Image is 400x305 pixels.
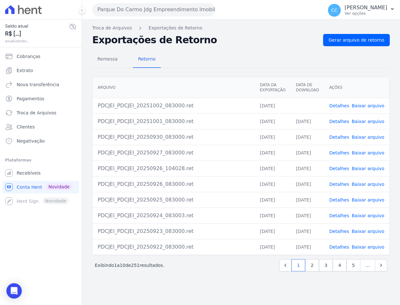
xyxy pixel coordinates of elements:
a: Detalhes [329,103,349,108]
a: Baixar arquivo [352,135,384,140]
td: [DATE] [255,98,290,113]
td: [DATE] [291,192,324,208]
th: Ações [324,77,389,98]
a: Baixar arquivo [352,244,384,250]
span: Remessa [94,53,121,65]
span: Gerar arquivo de retorno [329,37,384,43]
span: Nova transferência [17,81,59,88]
a: Detalhes [329,244,349,250]
span: atualizando... [5,38,69,44]
span: CC [331,8,338,12]
a: Baixar arquivo [352,229,384,234]
span: Saldo atual [5,23,69,29]
div: PDCJEI_PDCJEI_20250924_083003.ret [98,212,249,219]
a: Baixar arquivo [352,166,384,171]
nav: Breadcrumb [92,25,390,31]
button: Parque Do Carmo Jdg Empreendimento Imobiliario SPE LTDA [92,3,215,16]
span: R$ [...] [5,29,69,38]
a: Clientes [3,120,79,133]
span: 1 [114,263,117,268]
h2: Exportações de Retorno [92,36,318,45]
div: PDCJEI_PDCJEI_20250923_083000.ret [98,227,249,235]
p: Exibindo a de resultados. [95,262,164,268]
p: [PERSON_NAME] [345,4,387,11]
button: CC [PERSON_NAME] Ver opções [323,1,400,19]
span: Conta Hent [17,184,42,190]
span: … [360,259,375,271]
span: Negativação [17,138,45,144]
nav: Sidebar [5,50,77,208]
a: Troca de Arquivos [92,25,132,31]
span: Cobranças [17,53,40,60]
td: [DATE] [291,145,324,161]
a: Baixar arquivo [352,213,384,218]
a: Baixar arquivo [352,182,384,187]
td: [DATE] [291,176,324,192]
a: 2 [305,259,319,271]
span: Extrato [17,67,33,74]
a: Detalhes [329,150,349,155]
td: [DATE] [255,129,290,145]
div: Plataformas [5,156,77,164]
th: Arquivo [93,77,255,98]
div: PDCJEI_PDCJEI_20250922_083000.ret [98,243,249,251]
div: PDCJEI_PDCJEI_20250926_083000.ret [98,180,249,188]
a: Pagamentos [3,92,79,105]
a: Detalhes [329,182,349,187]
span: Troca de Arquivos [17,110,56,116]
td: [DATE] [255,161,290,176]
p: Ver opções [345,11,387,16]
div: PDCJEI_PDCJEI_20250926_104028.ret [98,165,249,172]
a: Remessa [92,51,123,68]
span: Retorno [134,53,159,65]
a: Detalhes [329,213,349,218]
th: Data de Download [291,77,324,98]
a: Troca de Arquivos [3,106,79,119]
div: Open Intercom Messenger [6,283,22,299]
a: Detalhes [329,119,349,124]
td: [DATE] [255,113,290,129]
td: [DATE] [291,161,324,176]
td: [DATE] [255,176,290,192]
a: Recebíveis [3,167,79,179]
a: Exportações de Retorno [149,25,202,31]
a: Baixar arquivo [352,150,384,155]
span: 10 [120,263,126,268]
a: Baixar arquivo [352,197,384,202]
td: [DATE] [255,145,290,161]
a: Detalhes [329,135,349,140]
div: PDCJEI_PDCJEI_20250930_083000.ret [98,133,249,141]
a: Next [375,259,387,271]
td: [DATE] [255,192,290,208]
a: Previous [279,259,291,271]
a: Gerar arquivo de retorno [323,34,390,46]
a: Conta Hent Novidade [3,181,79,194]
td: [DATE] [255,223,290,239]
td: [DATE] [255,239,290,255]
a: Retorno [133,51,161,68]
span: Pagamentos [17,95,44,102]
td: [DATE] [291,129,324,145]
a: Negativação [3,135,79,147]
a: Nova transferência [3,78,79,91]
span: 251 [131,263,140,268]
a: Cobranças [3,50,79,63]
td: [DATE] [291,239,324,255]
a: 4 [333,259,347,271]
a: 5 [347,259,360,271]
a: 1 [291,259,305,271]
a: Extrato [3,64,79,77]
div: PDCJEI_PDCJEI_20250925_083000.ret [98,196,249,204]
a: Detalhes [329,197,349,202]
a: Baixar arquivo [352,103,384,108]
th: Data da Exportação [255,77,290,98]
span: Clientes [17,124,35,130]
td: [DATE] [255,208,290,223]
td: [DATE] [291,223,324,239]
div: PDCJEI_PDCJEI_20251001_083000.ret [98,118,249,125]
a: Baixar arquivo [352,119,384,124]
div: PDCJEI_PDCJEI_20251002_083000.ret [98,102,249,110]
a: Detalhes [329,229,349,234]
a: Detalhes [329,166,349,171]
div: PDCJEI_PDCJEI_20250927_083000.ret [98,149,249,157]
